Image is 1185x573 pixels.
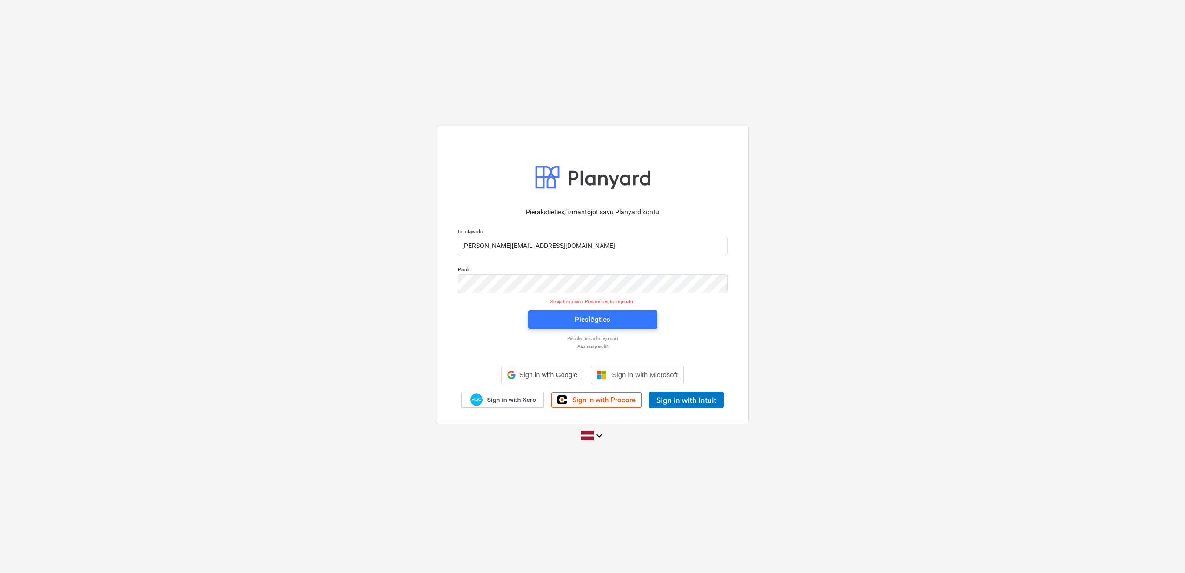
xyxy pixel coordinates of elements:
p: Sesija beigusies. Piesakieties, lai turpinātu. [452,299,733,305]
div: Pieslēgties [575,313,610,326]
p: Lietotājvārds [458,228,728,236]
span: Sign in with Microsoft [612,371,678,379]
span: Sign in with Procore [572,396,636,404]
p: Pierakstieties, izmantojot savu Planyard kontu [458,207,728,217]
a: Aizmirsi paroli? [453,343,732,349]
span: Sign in with Google [519,371,577,379]
a: Sign in with Xero [461,392,544,408]
input: Lietotājvārds [458,237,728,255]
button: Pieslēgties [528,310,657,329]
a: Piesakieties ar burvju saiti [453,335,732,341]
p: Parole [458,267,728,274]
img: Xero logo [470,393,483,406]
i: keyboard_arrow_down [594,430,605,441]
img: Microsoft logo [597,370,606,380]
div: Sign in with Google [501,366,583,384]
span: Sign in with Xero [487,396,536,404]
a: Sign in with Procore [551,392,642,408]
